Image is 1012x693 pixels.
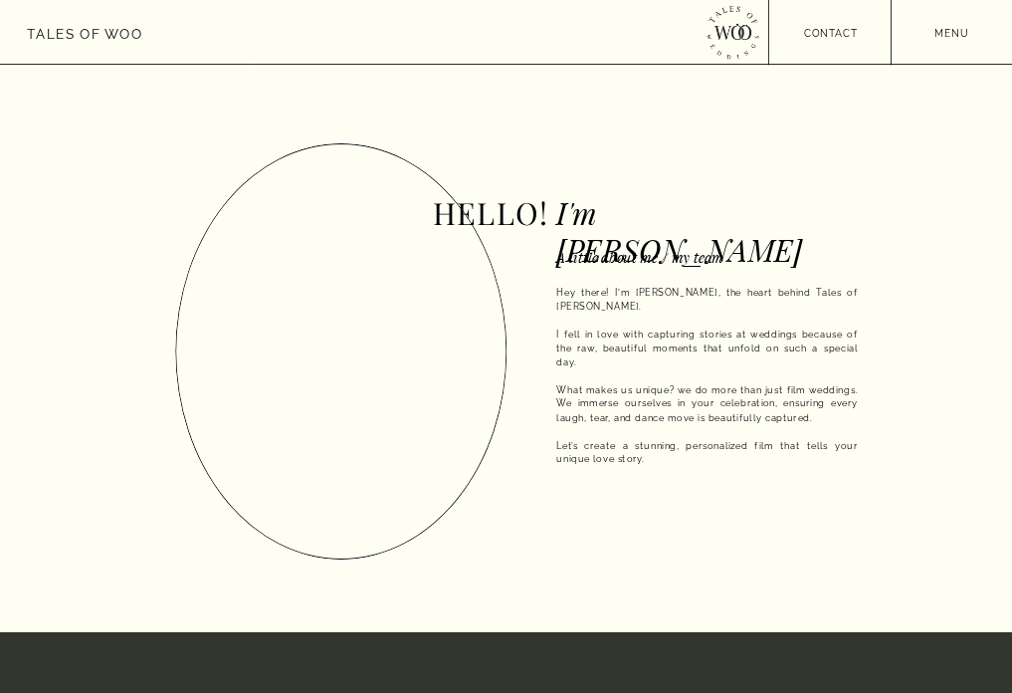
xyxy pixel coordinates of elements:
[769,25,893,38] a: contact
[556,286,858,509] p: Hey there! I'm [PERSON_NAME], the heart behind Tales of [PERSON_NAME]. I fell in love with captur...
[27,23,143,42] a: Tales of Woo
[556,195,745,226] h2: I'm [PERSON_NAME]
[892,25,1012,38] a: menu
[433,195,574,226] h1: Hello!
[556,249,831,269] h3: A little about me / my team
